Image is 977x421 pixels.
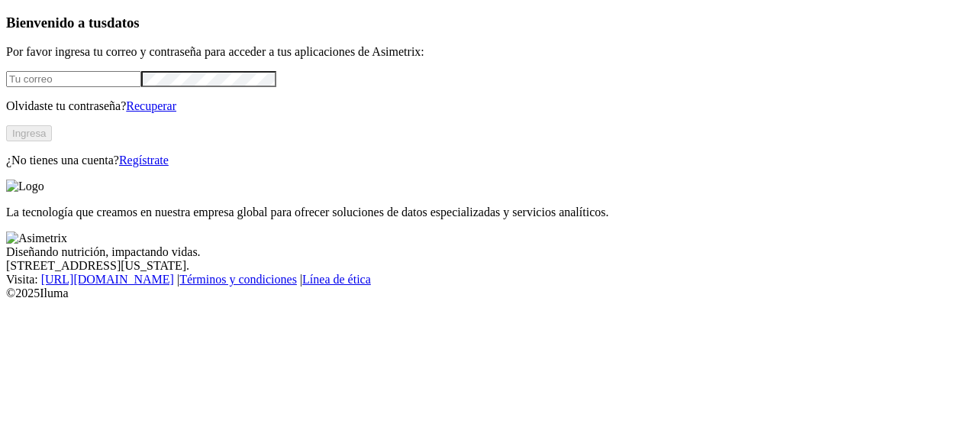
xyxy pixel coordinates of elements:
[41,273,174,286] a: [URL][DOMAIN_NAME]
[6,71,141,87] input: Tu correo
[119,154,169,167] a: Regístrate
[6,154,971,167] p: ¿No tienes una cuenta?
[6,15,971,31] h3: Bienvenido a tus
[179,273,297,286] a: Términos y condiciones
[6,45,971,59] p: Por favor ingresa tu correo y contraseña para acceder a tus aplicaciones de Asimetrix:
[6,287,971,300] div: © 2025 Iluma
[6,245,971,259] div: Diseñando nutrición, impactando vidas.
[107,15,140,31] span: datos
[6,180,44,193] img: Logo
[6,259,971,273] div: [STREET_ADDRESS][US_STATE].
[6,99,971,113] p: Olvidaste tu contraseña?
[6,232,67,245] img: Asimetrix
[126,99,176,112] a: Recuperar
[6,273,971,287] div: Visita : | |
[6,206,971,219] p: La tecnología que creamos en nuestra empresa global para ofrecer soluciones de datos especializad...
[302,273,371,286] a: Línea de ética
[6,125,52,141] button: Ingresa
